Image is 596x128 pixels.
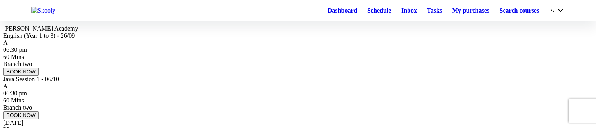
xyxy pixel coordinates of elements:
[3,68,39,76] button: BOOK NOW
[3,90,593,97] div: 06:30 pm
[495,5,544,16] a: Search courses
[422,5,447,16] a: Tasks
[396,5,422,16] a: Inbox
[362,5,396,16] a: Schedule
[3,97,593,104] div: 60 Mins
[3,119,593,126] div: [DATE]
[3,46,593,53] div: 06:30 pm
[447,5,495,16] a: My purchases
[3,60,593,68] div: Branch two
[3,53,593,60] div: 60 Mins
[551,6,565,15] button: Achevron down outline
[31,7,55,14] img: Skooly
[3,83,593,90] div: A
[3,111,39,119] button: BOOK NOW
[3,76,593,83] div: Java Session 1 - 06/10
[3,25,593,32] div: [PERSON_NAME] Academy
[3,39,593,46] div: A
[322,5,362,16] a: Dashboard
[3,104,593,111] div: Branch two
[3,32,593,39] div: English (Year 1 to 3) - 26/09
